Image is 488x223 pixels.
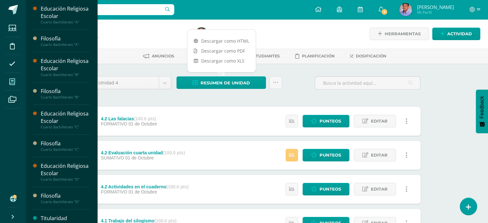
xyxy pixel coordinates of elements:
div: 4.2 Las falacias [101,116,157,121]
a: FilosofíaCuarto Bachillerato "A" [41,35,90,47]
input: Busca la actividad aquí... [315,77,420,89]
a: Educación Religiosa EscolarCuarto Bachillerato "C" [41,110,90,129]
img: 92459bc38e4c31e424b558ad48554e40.png [399,3,412,16]
div: Cuarto Bachillerato "C" [41,125,90,129]
span: Punteos [320,183,341,195]
span: Punteos [320,115,341,127]
span: Dosificación [356,54,386,58]
span: 01 de Octubre [128,121,157,126]
span: SUMATIVO [101,155,124,160]
span: FORMATIVO [101,189,127,194]
span: Planificación [302,54,335,58]
strong: (100.0 pts) [163,150,185,155]
div: Cuarto Bachillerato "A" [41,20,90,24]
span: Editar [371,149,388,161]
div: Educación Religiosa Escolar [41,110,90,125]
a: Actividad [432,28,480,40]
span: Anuncios [152,54,174,58]
a: Unidad 4 [94,77,171,89]
span: 01 de Octubre [125,155,154,160]
a: Anuncios [143,51,174,61]
span: [PERSON_NAME] [417,4,454,10]
span: 1 [381,8,388,15]
div: Filosofía [41,88,90,95]
span: Estudiantes [251,54,280,58]
span: Resumen de unidad [201,77,250,89]
a: Dosificación [350,51,386,61]
a: Punteos [303,115,349,127]
a: FilosofíaCuarto Bachillerato "C" [41,140,90,152]
input: Busca un usuario... [30,4,174,15]
span: FORMATIVO [101,121,127,126]
span: Herramientas [385,28,421,40]
span: Editar [371,115,388,127]
div: Cuarto Bachillerato 'B' [50,35,187,41]
div: Titularidad [41,215,90,222]
span: Punteos [320,149,341,161]
a: Herramientas [370,28,429,40]
span: Mi Perfil [417,10,454,15]
a: Educación Religiosa EscolarCuarto Bachillerato "B" [41,57,90,77]
div: Cuarto Bachillerato "B" [41,73,90,77]
a: Educación Religiosa EscolarCuarto Bachillerato "D" [41,162,90,182]
div: Filosofía [41,192,90,200]
div: Cuarto Bachillerato "D" [41,200,90,204]
a: Punteos [303,183,349,195]
div: Educación Religiosa Escolar [41,57,90,72]
button: Feedback - Mostrar encuesta [476,90,488,133]
div: Cuarto Bachillerato "D" [41,177,90,182]
div: 4.2 Actividades en el cuaderno [101,184,188,189]
span: 01 de Octubre [128,189,157,194]
a: FilosofíaCuarto Bachillerato "D" [41,192,90,204]
a: Estudiantes [241,51,280,61]
div: Educación Religiosa Escolar [41,5,90,20]
a: FilosofíaCuarto Bachillerato "B" [41,88,90,99]
span: Unidad 4 [98,77,154,89]
strong: (100.0 pts) [167,184,189,189]
a: Descargar como HTML [187,36,256,46]
div: Educación Religiosa Escolar [41,162,90,177]
div: Cuarto Bachillerato "B" [41,95,90,99]
a: Planificación [295,51,335,61]
div: 4.2 Evaluación cuarta unidad [101,150,185,155]
div: Cuarto Bachillerato "C" [41,147,90,152]
a: Resumen de unidad [176,76,266,89]
a: Descargar como XLS [187,56,256,66]
div: Filosofía [41,35,90,42]
a: Descargar como PDF [187,46,256,56]
div: Cuarto Bachillerato "A" [41,42,90,47]
div: Filosofía [41,140,90,147]
h1: Filosofía [50,26,187,35]
span: Actividad [447,28,472,40]
span: Editar [371,183,388,195]
span: Feedback [479,96,485,118]
img: 92459bc38e4c31e424b558ad48554e40.png [195,28,208,40]
strong: (100.0 pts) [134,116,156,121]
a: Punteos [303,149,349,161]
a: Educación Religiosa EscolarCuarto Bachillerato "A" [41,5,90,24]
